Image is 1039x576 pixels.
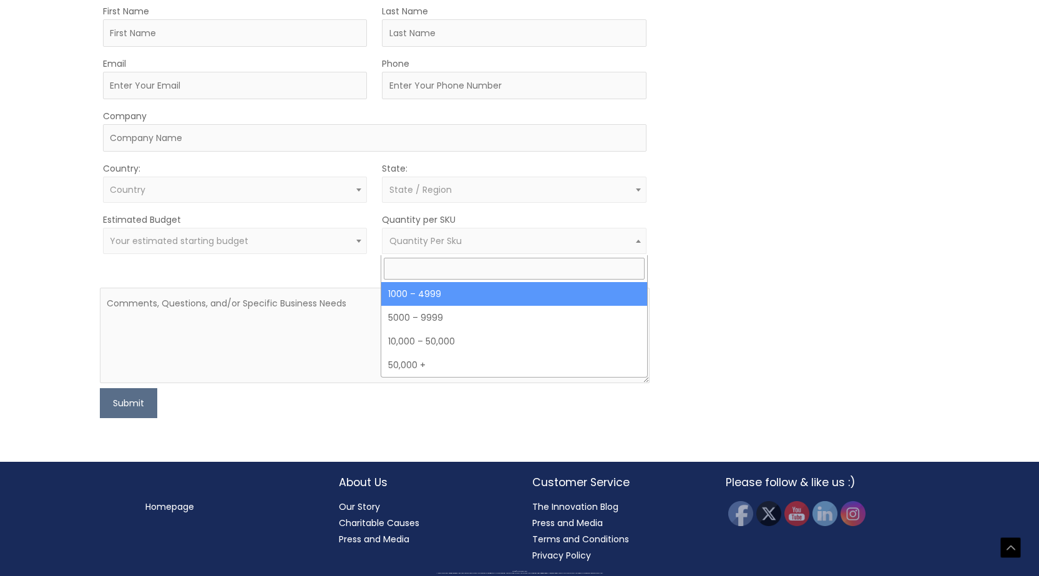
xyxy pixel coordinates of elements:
a: Our Story [339,500,380,513]
li: 10,000 – 50,000 [381,329,647,353]
h2: Please follow & like us :) [726,474,894,491]
input: Enter Your Email [103,72,367,99]
label: Email [103,56,126,72]
a: Charitable Causes [339,517,419,529]
input: Enter Your Phone Number [382,72,646,99]
button: Submit [100,388,157,418]
h2: About Us [339,474,507,491]
span: Cosmetic Solutions [519,571,527,572]
a: The Innovation Blog [532,500,618,513]
label: State: [382,160,407,177]
label: Last Name [382,3,428,19]
a: Terms and Conditions [532,533,629,545]
nav: Customer Service [532,499,701,564]
div: Copyright © 2025 [22,571,1017,572]
nav: Menu [145,499,314,515]
nav: About Us [339,499,507,547]
a: Press and Media [532,517,603,529]
img: Facebook [728,501,753,526]
span: State / Region [389,183,452,196]
span: Country [110,183,145,196]
input: Company Name [103,124,646,152]
div: All material on this Website, including design, text, images, logos and sounds, are owned by Cosm... [22,573,1017,574]
span: Your estimated starting budget [110,235,248,247]
li: 5000 – 9999 [381,306,647,329]
a: Press and Media [339,533,409,545]
a: Homepage [145,500,194,513]
label: First Name [103,3,149,19]
li: 1000 – 4999 [381,282,647,306]
span: Quantity Per Sku [389,235,462,247]
label: Company [103,108,147,124]
img: Twitter [756,501,781,526]
label: Quantity per SKU [382,212,456,228]
input: Last Name [382,19,646,47]
input: First Name [103,19,367,47]
label: Country: [103,160,140,177]
label: Phone [382,56,409,72]
h2: Customer Service [532,474,701,491]
li: 50,000 + [381,353,647,377]
label: Estimated Budget [103,212,181,228]
a: Privacy Policy [532,549,591,562]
